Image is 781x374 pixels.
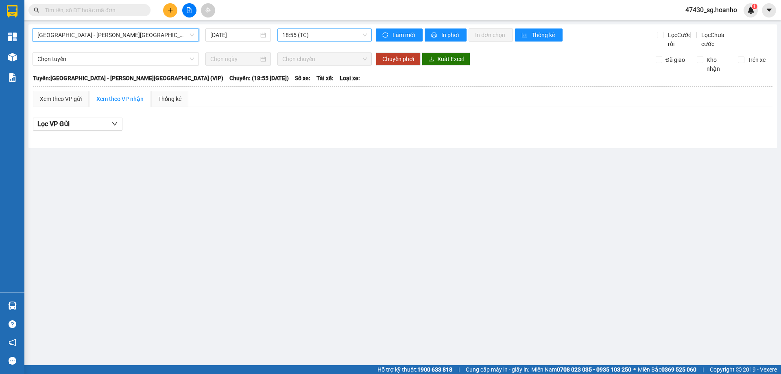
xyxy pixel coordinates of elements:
[469,28,513,42] button: In đơn chọn
[340,74,360,83] span: Loại xe:
[417,366,452,373] strong: 1900 633 818
[703,55,732,73] span: Kho nhận
[201,3,215,17] button: aim
[34,7,39,13] span: search
[282,29,367,41] span: 18:55 (TC)
[9,339,16,346] span: notification
[422,52,470,66] button: downloadXuất Excel
[753,4,756,9] span: 1
[521,32,528,39] span: bar-chart
[376,52,421,66] button: Chuyển phơi
[163,3,177,17] button: plus
[425,28,467,42] button: printerIn phơi
[182,3,196,17] button: file-add
[9,357,16,365] span: message
[661,366,696,373] strong: 0369 525 060
[33,118,122,131] button: Lọc VP Gửi
[766,7,773,14] span: caret-down
[9,320,16,328] span: question-circle
[186,7,192,13] span: file-add
[515,28,563,42] button: bar-chartThống kê
[744,55,769,64] span: Trên xe
[698,31,740,48] span: Lọc Chưa cước
[37,53,194,65] span: Chọn tuyến
[168,7,173,13] span: plus
[747,7,755,14] img: icon-new-feature
[8,302,17,310] img: warehouse-icon
[33,75,223,81] b: Tuyến: [GEOGRAPHIC_DATA] - [PERSON_NAME][GEOGRAPHIC_DATA] (VIP)
[316,74,334,83] span: Tài xế:
[382,32,389,39] span: sync
[8,53,17,61] img: warehouse-icon
[431,32,438,39] span: printer
[229,74,289,83] span: Chuyến: (18:55 [DATE])
[295,74,310,83] span: Số xe:
[662,55,688,64] span: Đã giao
[557,366,631,373] strong: 0708 023 035 - 0935 103 250
[40,94,82,103] div: Xem theo VP gửi
[8,73,17,82] img: solution-icon
[638,365,696,374] span: Miền Bắc
[210,55,259,63] input: Chọn ngày
[633,368,636,371] span: ⚪️
[8,33,17,41] img: dashboard-icon
[702,365,704,374] span: |
[466,365,529,374] span: Cung cấp máy in - giấy in:
[7,5,17,17] img: logo-vxr
[762,3,776,17] button: caret-down
[205,7,211,13] span: aim
[393,31,416,39] span: Làm mới
[458,365,460,374] span: |
[37,119,70,129] span: Lọc VP Gửi
[376,28,423,42] button: syncLàm mới
[377,365,452,374] span: Hỗ trợ kỹ thuật:
[158,94,181,103] div: Thống kê
[679,5,744,15] span: 47430_sg.hoanho
[752,4,757,9] sup: 1
[282,53,367,65] span: Chọn chuyến
[45,6,141,15] input: Tìm tên, số ĐT hoặc mã đơn
[665,31,692,48] span: Lọc Cước rồi
[111,120,118,127] span: down
[531,365,631,374] span: Miền Nam
[210,31,259,39] input: 11/08/2025
[37,29,194,41] span: Sài Gòn - Bình Định (VIP)
[96,94,144,103] div: Xem theo VP nhận
[736,367,742,372] span: copyright
[441,31,460,39] span: In phơi
[532,31,556,39] span: Thống kê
